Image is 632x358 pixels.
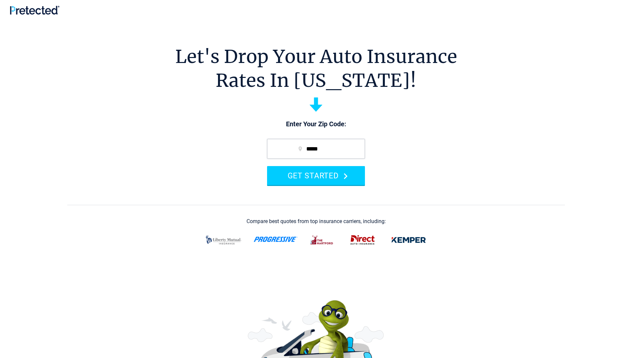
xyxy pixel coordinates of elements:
button: GET STARTED [267,166,365,185]
p: Enter Your Zip Code: [260,120,372,129]
img: direct [346,231,379,249]
img: liberty [202,231,246,249]
img: progressive [253,237,298,242]
img: kemper [387,231,431,249]
img: thehartford [306,231,338,249]
input: zip code [267,139,365,159]
div: Compare best quotes from top insurance carriers, including: [246,218,386,224]
img: Pretected Logo [10,6,59,15]
h1: Let's Drop Your Auto Insurance Rates In [US_STATE]! [175,45,457,92]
